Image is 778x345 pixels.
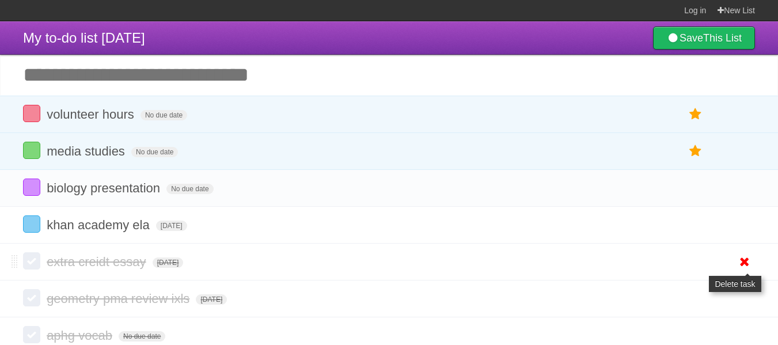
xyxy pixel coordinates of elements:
[166,184,213,194] span: No due date
[23,30,145,46] span: My to-do list [DATE]
[47,181,163,195] span: biology presentation
[131,147,178,157] span: No due date
[653,26,755,50] a: SaveThis List
[141,110,187,120] span: No due date
[47,107,137,122] span: volunteer hours
[47,255,149,269] span: extra creidt essay
[23,252,40,270] label: Done
[703,32,742,44] b: This List
[23,215,40,233] label: Done
[47,144,128,158] span: media studies
[23,289,40,306] label: Done
[47,218,153,232] span: khan academy ela
[685,105,707,124] label: Star task
[153,257,184,268] span: [DATE]
[23,326,40,343] label: Done
[23,142,40,159] label: Done
[196,294,227,305] span: [DATE]
[685,142,707,161] label: Star task
[47,328,115,343] span: aphg vocab
[156,221,187,231] span: [DATE]
[47,291,192,306] span: geometry pma review ixls
[23,179,40,196] label: Done
[23,105,40,122] label: Done
[119,331,165,342] span: No due date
